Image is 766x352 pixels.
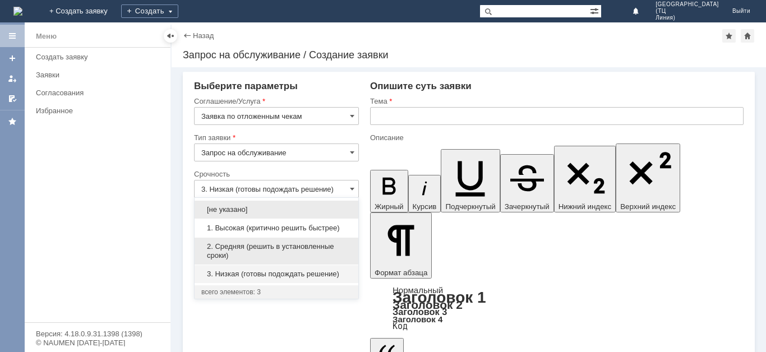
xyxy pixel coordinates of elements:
[31,66,168,84] a: Заявки
[441,149,500,212] button: Подчеркнутый
[741,29,754,43] div: Сделать домашней страницей
[616,143,680,212] button: Верхний индекс
[413,202,437,211] span: Курсив
[375,268,427,277] span: Формат абзаца
[201,224,352,233] span: 1. Высокая (критично решить быстрее)
[722,29,736,43] div: Добавить в избранное
[620,202,676,211] span: Верхний индекс
[3,70,21,87] a: Мои заявки
[370,212,432,279] button: Формат абзаца
[445,202,495,211] span: Подчеркнутый
[505,202,550,211] span: Зачеркнутый
[31,48,168,66] a: Создать заявку
[3,49,21,67] a: Создать заявку
[201,288,352,297] div: всего элементов: 3
[393,285,443,295] a: Нормальный
[375,202,404,211] span: Жирный
[201,242,352,260] span: 2. Средняя (решить в установленные сроки)
[36,330,159,337] div: Версия: 4.18.0.9.31.1398 (1398)
[36,89,164,97] div: Согласования
[194,170,357,178] div: Срочность
[370,286,744,330] div: Формат абзаца
[393,289,486,306] a: Заголовок 1
[193,31,214,40] a: Назад
[36,339,159,346] div: © NAUMEN [DATE]-[DATE]
[164,29,177,43] div: Скрыть меню
[201,205,352,214] span: [не указано]
[36,53,164,61] div: Создать заявку
[500,154,554,212] button: Зачеркнутый
[393,298,463,311] a: Заголовок 2
[36,71,164,79] div: Заявки
[183,49,755,61] div: Запрос на обслуживание / Создание заявки
[194,98,357,105] div: Соглашение/Услуга
[656,1,719,8] span: [GEOGRAPHIC_DATA]
[36,106,151,115] div: Избранное
[393,314,442,324] a: Заголовок 4
[370,134,741,141] div: Описание
[393,307,447,317] a: Заголовок 3
[559,202,612,211] span: Нижний индекс
[194,134,357,141] div: Тип заявки
[3,90,21,108] a: Мои согласования
[656,15,719,21] span: Линия)
[13,7,22,16] img: logo
[370,170,408,212] button: Жирный
[31,84,168,101] a: Согласования
[554,146,616,212] button: Нижний индекс
[13,7,22,16] a: Перейти на домашнюю страницу
[370,81,472,91] span: Опишите суть заявки
[121,4,178,18] div: Создать
[656,8,719,15] span: (ТЦ
[36,30,57,43] div: Меню
[194,81,298,91] span: Выберите параметры
[590,5,601,16] span: Расширенный поиск
[408,175,441,212] button: Курсив
[370,98,741,105] div: Тема
[393,321,408,331] a: Код
[201,270,352,279] span: 3. Низкая (готовы подождать решение)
